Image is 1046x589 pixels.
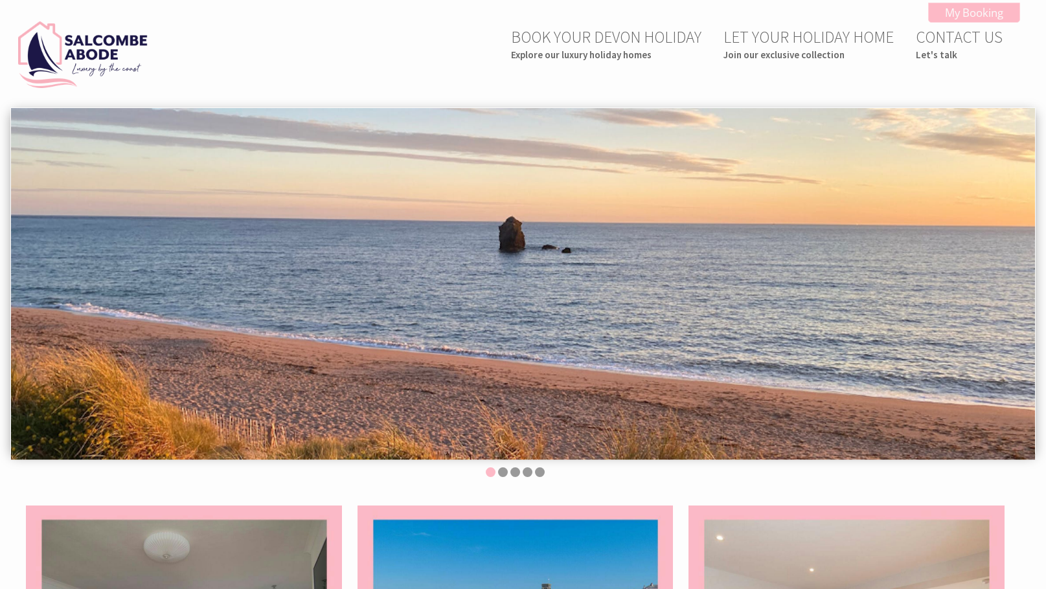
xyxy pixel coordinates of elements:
a: My Booking [928,3,1020,23]
a: BOOK YOUR DEVON HOLIDAYExplore our luxury holiday homes [511,27,701,61]
small: Let's talk [916,49,1003,61]
img: Salcombe Abode [18,21,148,89]
small: Join our exclusive collection [723,49,894,61]
a: CONTACT USLet's talk [916,27,1003,61]
small: Explore our luxury holiday homes [511,49,701,61]
a: LET YOUR HOLIDAY HOMEJoin our exclusive collection [723,27,894,61]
